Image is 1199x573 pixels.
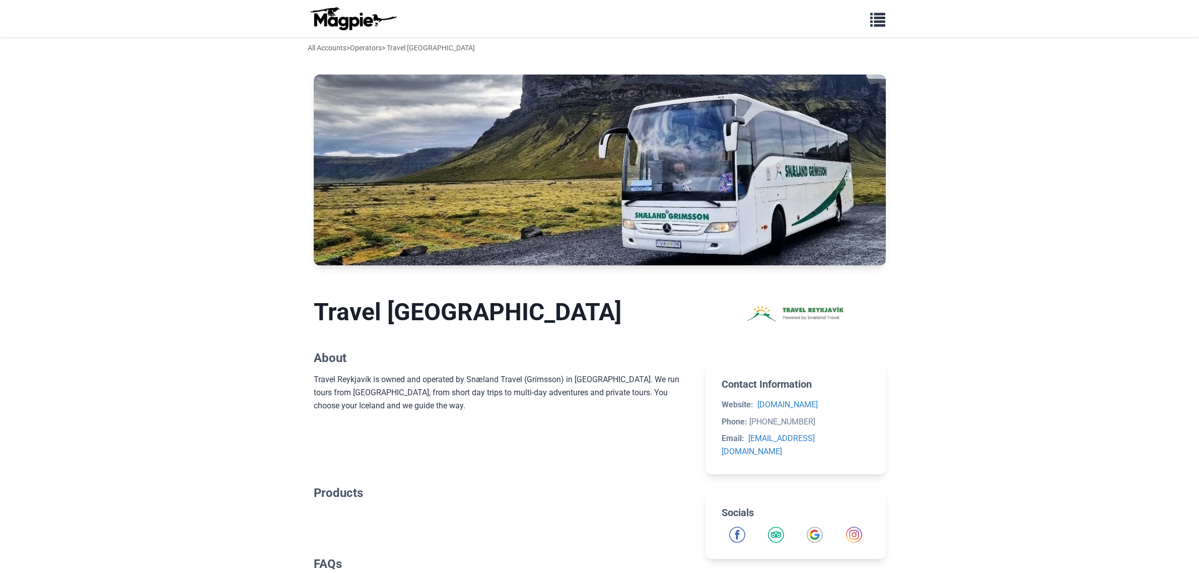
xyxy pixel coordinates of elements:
li: [PHONE_NUMBER] [722,415,869,428]
strong: Email: [722,434,744,443]
strong: Phone: [722,417,747,426]
img: Instagram icon [846,527,862,543]
a: [DOMAIN_NAME] [757,400,818,409]
h1: Travel [GEOGRAPHIC_DATA] [314,298,690,327]
strong: Website: [722,400,753,409]
img: Google icon [807,527,823,543]
a: Facebook [729,527,745,543]
h2: Products [314,486,690,500]
div: Travel Reykjavík is owned and operated by Snæland Travel (Grímsson) in [GEOGRAPHIC_DATA]. We run ... [314,373,690,438]
a: Google [807,527,823,543]
img: Travel Reykjavík banner [314,75,886,265]
h2: FAQs [314,557,690,571]
img: Tripadvisor icon [768,527,784,543]
img: Facebook icon [729,527,745,543]
a: Instagram [846,527,862,543]
a: [EMAIL_ADDRESS][DOMAIN_NAME] [722,434,815,456]
img: logo-ab69f6fb50320c5b225c76a69d11143b.png [308,7,398,31]
img: Travel Reykjavík logo [747,298,844,330]
div: > > Travel [GEOGRAPHIC_DATA] [308,42,475,53]
a: Operators [350,44,382,52]
h2: Socials [722,507,869,519]
a: Tripadvisor [768,527,784,543]
a: All Accounts [308,44,346,52]
h2: Contact Information [722,378,869,390]
h2: About [314,351,690,366]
